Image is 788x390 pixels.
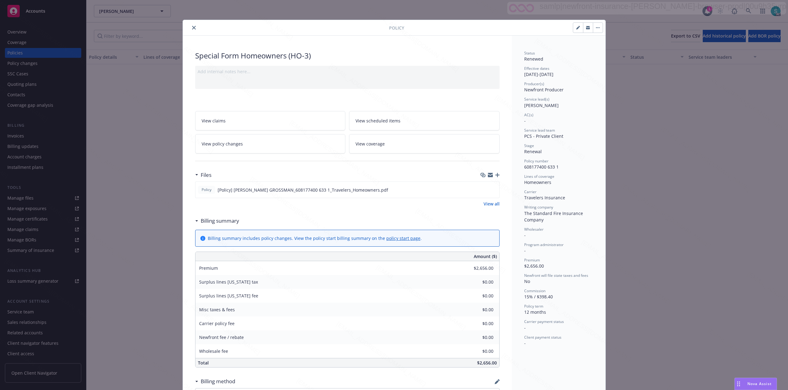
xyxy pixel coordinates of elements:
span: Effective dates [524,66,549,71]
span: [PERSON_NAME] [524,102,559,108]
span: Service lead(s) [524,97,549,102]
div: Drag to move [735,378,742,390]
span: Policy number [524,158,549,164]
span: Premium [524,257,540,263]
span: [Policy] [PERSON_NAME] GROSSMAN_608177400 633 1_Travelers_Homeowners.pdf [218,187,388,193]
button: preview file [491,187,497,193]
div: Billing summary [195,217,239,225]
span: Renewed [524,56,543,62]
h3: Files [201,171,211,179]
span: Status [524,50,535,56]
span: Newfront fee / rebate [199,334,244,340]
span: Client payment status [524,335,561,340]
div: Files [195,171,211,179]
span: Carrier [524,189,537,194]
span: Wholesale fee [199,348,228,354]
span: - [524,325,526,331]
span: Nova Assist [747,381,772,386]
h3: Billing method [201,377,235,385]
span: 15% / $398.40 [524,294,553,300]
span: The Standard Fire Insurance Company [524,210,584,223]
span: Policy [200,187,213,193]
span: Newfront will file state taxes and fees [524,273,588,278]
span: - [524,118,526,124]
span: Surplus lines [US_STATE] fee [199,293,258,299]
input: 0.00 [457,305,497,314]
span: View claims [202,117,226,124]
span: PCS - Private Client [524,133,563,139]
span: 12 months [524,309,546,315]
span: Commission [524,288,545,293]
input: 0.00 [457,319,497,328]
a: View scheduled items [349,111,500,130]
a: policy start page [386,235,420,241]
span: Producer(s) [524,81,544,86]
input: 0.00 [457,291,497,300]
span: View coverage [356,141,385,147]
span: Carrier policy fee [199,320,235,326]
span: Premium [199,265,218,271]
span: - [524,248,526,253]
span: 608177400 633 1 [524,164,559,170]
span: Program administrator [524,242,564,247]
h3: Billing summary [201,217,239,225]
span: Wholesaler [524,227,544,232]
button: Nova Assist [734,378,777,390]
input: 0.00 [457,264,497,273]
a: View claims [195,111,346,130]
span: View scheduled items [356,117,400,124]
span: - [524,340,526,346]
span: Total [198,360,209,366]
span: Homeowners [524,179,551,185]
span: Lines of coverage [524,174,554,179]
span: $2,656.00 [524,263,544,269]
a: View coverage [349,134,500,153]
span: Newfront Producer [524,87,564,93]
input: 0.00 [457,347,497,356]
span: No [524,278,530,284]
span: Service lead team [524,128,555,133]
button: download file [481,187,486,193]
span: Misc taxes & fees [199,307,235,312]
div: Billing method [195,377,235,385]
span: Stage [524,143,534,148]
span: Travelers Insurance [524,195,565,201]
span: Policy term [524,304,543,309]
input: 0.00 [457,333,497,342]
span: Policy [389,25,404,31]
span: Carrier payment status [524,319,564,324]
div: [DATE] - [DATE] [524,66,593,78]
span: Renewal [524,149,542,154]
span: Writing company [524,205,553,210]
div: Billing summary includes policy changes. View the policy start billing summary on the . [208,235,422,241]
button: close [190,24,198,31]
a: View all [484,201,500,207]
span: Surplus lines [US_STATE] tax [199,279,258,285]
span: AC(s) [524,112,533,117]
span: - [524,232,526,238]
input: 0.00 [457,277,497,287]
span: Amount ($) [474,253,497,260]
div: Special Form Homeowners (HO-3) [195,50,500,61]
span: $2,656.00 [477,360,497,366]
div: Add internal notes here... [198,68,497,75]
a: View policy changes [195,134,346,153]
span: View policy changes [202,141,243,147]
